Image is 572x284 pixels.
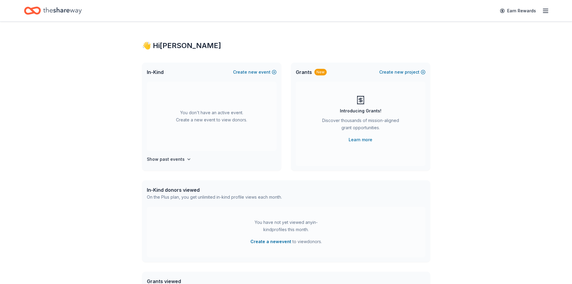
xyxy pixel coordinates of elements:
[147,82,277,151] div: You don't have an active event. Create a new event to view donors.
[24,4,82,18] a: Home
[296,69,312,76] span: Grants
[340,107,381,115] div: Introducing Grants!
[320,117,401,134] div: Discover thousands of mission-aligned grant opportunities.
[147,69,164,76] span: In-Kind
[496,5,540,16] a: Earn Rewards
[147,186,282,194] div: In-Kind donors viewed
[142,41,430,50] div: 👋 Hi [PERSON_NAME]
[233,69,277,76] button: Createnewevent
[147,156,191,163] button: Show past events
[314,69,327,75] div: New
[248,69,257,76] span: new
[250,238,291,245] button: Create a newevent
[349,136,372,143] a: Learn more
[147,156,185,163] h4: Show past events
[395,69,404,76] span: new
[379,69,425,76] button: Createnewproject
[250,238,322,245] span: to view donors .
[249,219,324,233] div: You have not yet viewed any in-kind profiles this month.
[147,194,282,201] div: On the Plus plan, you get unlimited in-kind profile views each month.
